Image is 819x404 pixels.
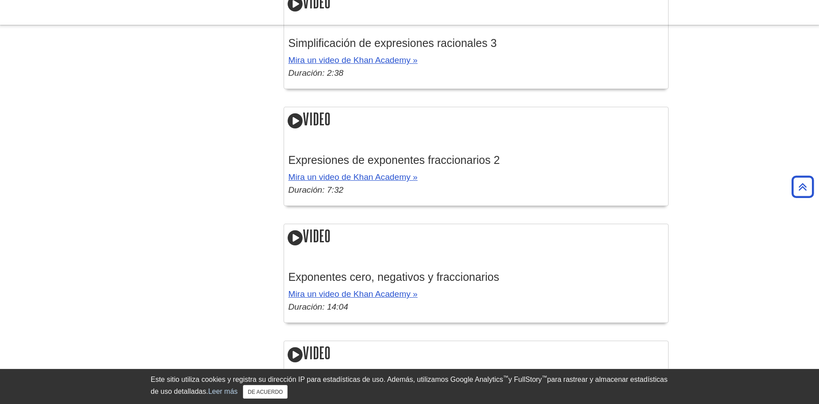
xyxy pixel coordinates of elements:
font: Simplificación de expresiones racionales 3 [288,37,497,49]
font: DE ACUERDO [248,389,283,395]
a: Mira un video de Khan Academy » [288,55,418,65]
font: Duración: 7:32 [288,185,344,194]
font: para rastrear y almacenar estadísticas de uso detalladas. [151,376,668,395]
button: Cerca [243,385,288,399]
a: Volver arriba [788,181,817,193]
font: Duración: 2:38 [288,68,344,78]
font: ™ [542,374,547,381]
font: Video [303,227,331,245]
font: Expresiones de exponentes fraccionarios 2 [288,154,500,166]
font: y FullStory [508,376,542,383]
font: Exponentes cero, negativos y fraccionarios [288,271,500,283]
font: ™ [503,374,508,381]
a: Leer más [208,388,238,395]
a: Mira un video de Khan Academy » [288,172,418,182]
font: Duración: 14:04 [288,302,348,311]
font: Video [303,344,331,362]
a: Mira un video de Khan Academy » [288,289,418,299]
font: Este sitio utiliza cookies y registra su dirección IP para estadísticas de uso. Además, utilizamo... [151,376,504,383]
font: Video [303,110,331,128]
